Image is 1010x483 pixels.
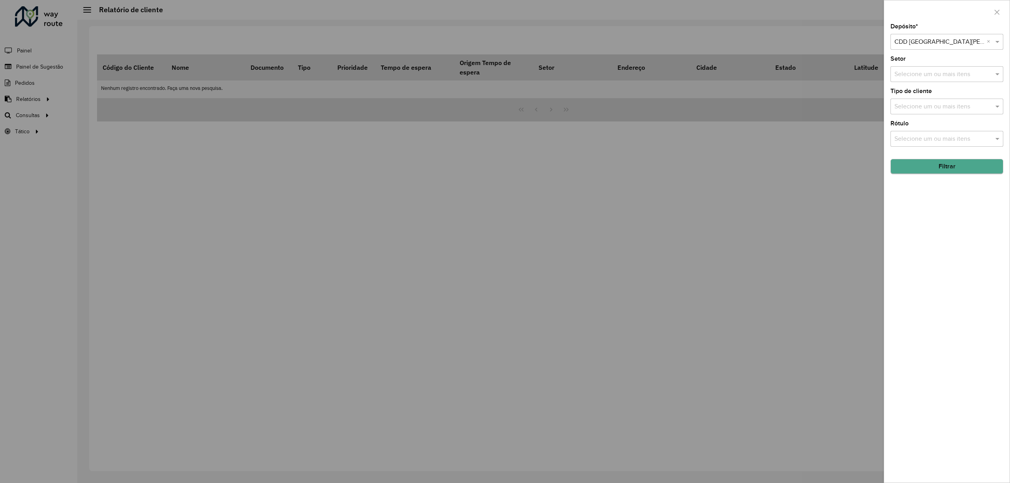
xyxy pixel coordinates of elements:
[987,37,993,47] span: Clear all
[890,86,932,96] label: Tipo de cliente
[890,22,918,31] label: Depósito
[890,54,906,63] label: Setor
[890,119,909,128] label: Rótulo
[890,159,1003,174] button: Filtrar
